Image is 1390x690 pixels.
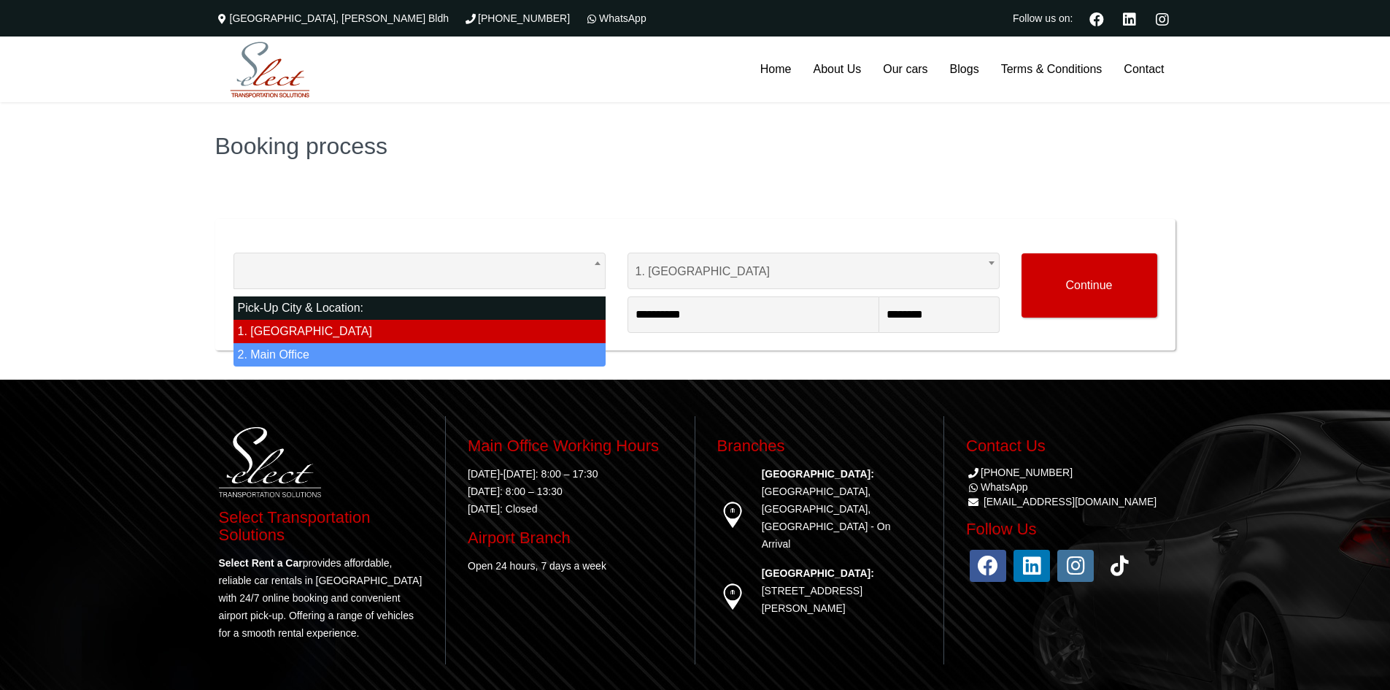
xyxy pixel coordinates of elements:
[233,296,606,320] li: Pick-Up City & Location:
[749,37,803,102] a: Home
[628,226,1000,253] span: Return Information
[233,226,606,253] span: Pick-Up Information
[717,437,922,455] h3: Branches
[984,496,1157,507] a: [EMAIL_ADDRESS][DOMAIN_NAME]
[762,585,862,614] a: [STREET_ADDRESS][PERSON_NAME]
[1117,10,1143,26] a: Linkedin
[872,37,938,102] a: Our cars
[762,486,891,550] a: [GEOGRAPHIC_DATA], [GEOGRAPHIC_DATA], [GEOGRAPHIC_DATA] - On Arrival
[219,554,424,642] p: provides affordable, reliable car rentals in [GEOGRAPHIC_DATA] with 24/7 online booking and conve...
[802,37,872,102] a: About Us
[219,509,424,544] h3: Select Transportation Solutions
[1022,253,1157,318] button: Continue
[463,12,570,24] a: [PHONE_NUMBER]
[762,567,874,579] strong: [GEOGRAPHIC_DATA]:
[628,253,1000,289] span: 1. Hamad International Airport
[233,343,606,367] li: 2. Main Office
[468,557,673,575] p: Open 24 hours, 7 days a week
[215,134,1175,158] h1: Booking process
[966,521,1172,538] h3: Follow Us
[762,468,874,480] strong: [GEOGRAPHIC_DATA]:
[468,465,673,518] p: [DATE]-[DATE]: 8:00 – 17:30 [DATE]: 8:00 – 13:30 [DATE]: Closed
[233,320,606,343] li: 1. [GEOGRAPHIC_DATA]
[939,37,990,102] a: Blogs
[990,37,1113,102] a: Terms & Conditions
[1113,37,1175,102] a: Contact
[966,481,1028,493] a: WhatsApp
[1150,10,1175,26] a: Instagram
[468,437,673,455] h3: Main Office Working Hours
[636,253,992,290] span: 1. Hamad International Airport
[584,12,646,24] a: WhatsApp
[966,467,1073,478] a: [PHONE_NUMBER]
[219,39,321,101] img: Select Rent a Car
[219,557,303,569] strong: Select Rent a Car
[1084,10,1110,26] a: Facebook
[966,437,1172,455] h3: Contact Us
[468,529,673,547] h3: Airport Branch
[233,253,606,289] span: 1. Hamad International Airport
